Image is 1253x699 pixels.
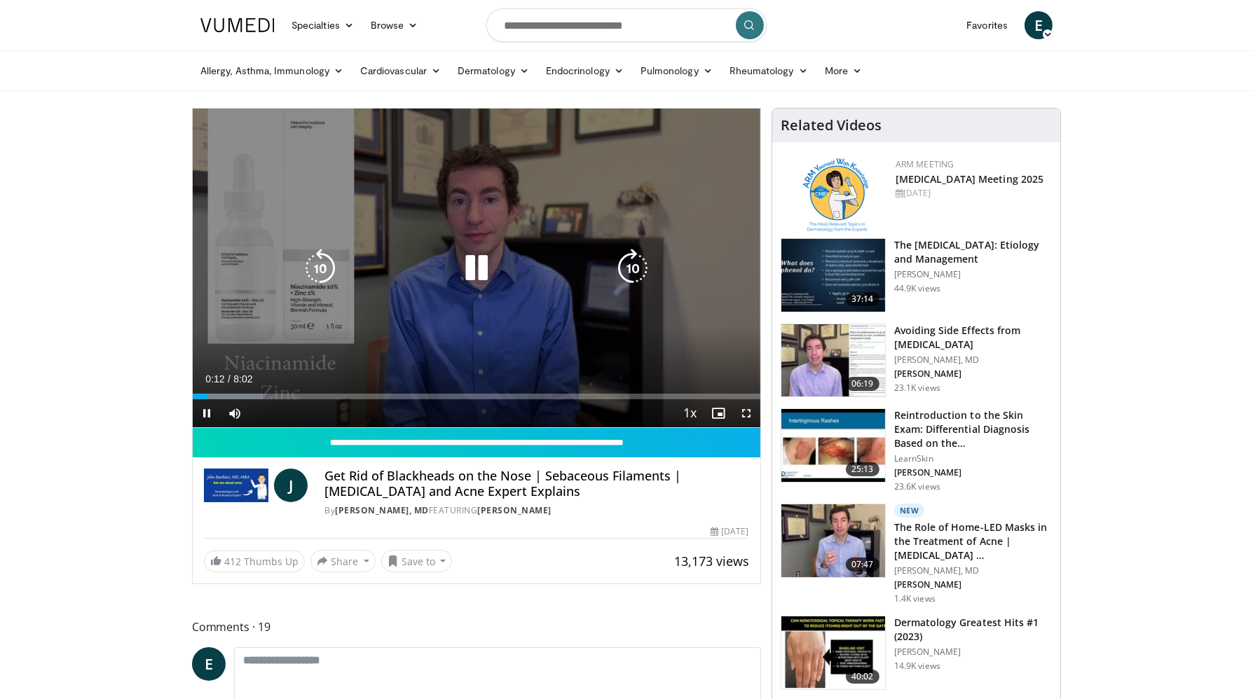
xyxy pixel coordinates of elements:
button: Save to [381,550,453,572]
a: [PERSON_NAME] [477,504,552,516]
a: Browse [362,11,427,39]
a: Dermatology [449,57,538,85]
img: 022c50fb-a848-4cac-a9d8-ea0906b33a1b.150x105_q85_crop-smart_upscale.jpg [781,409,885,482]
a: 07:47 New The Role of Home-LED Masks in the Treatment of Acne | [MEDICAL_DATA] … [PERSON_NAME], M... [781,504,1052,604]
h3: Dermatology Greatest Hits #1 (2023) [894,616,1052,644]
a: [MEDICAL_DATA] Meeting 2025 [896,172,1044,186]
a: J [274,469,308,502]
p: [PERSON_NAME] [894,579,1052,590]
button: Mute [221,399,249,427]
a: E [192,647,226,681]
a: ARM Meeting [896,158,954,170]
a: Cardiovascular [352,57,449,85]
span: Comments 19 [192,618,761,636]
div: Progress Bar [193,394,760,399]
img: 89a28c6a-718a-466f-b4d1-7c1f06d8483b.png.150x105_q85_autocrop_double_scale_upscale_version-0.2.png [803,158,868,232]
a: Allergy, Asthma, Immunology [192,57,352,85]
a: 412 Thumbs Up [204,551,305,572]
a: 06:19 Avoiding Side Effects from [MEDICAL_DATA] [PERSON_NAME], MD [PERSON_NAME] 23.1K views [781,324,1052,398]
a: 37:14 The [MEDICAL_DATA]: Etiology and Management [PERSON_NAME] 44.9K views [781,238,1052,312]
div: [DATE] [711,525,748,538]
img: bdc749e8-e5f5-404f-8c3a-bce07f5c1739.150x105_q85_crop-smart_upscale.jpg [781,504,885,577]
img: 6f9900f7-f6e7-4fd7-bcbb-2a1dc7b7d476.150x105_q85_crop-smart_upscale.jpg [781,324,885,397]
p: 14.9K views [894,660,940,672]
img: 167f4955-2110-4677-a6aa-4d4647c2ca19.150x105_q85_crop-smart_upscale.jpg [781,616,885,689]
p: [PERSON_NAME] [894,269,1052,280]
span: 412 [224,555,241,568]
p: 44.9K views [894,283,940,294]
button: Enable picture-in-picture mode [704,399,732,427]
p: New [894,504,925,518]
video-js: Video Player [193,109,760,428]
span: 06:19 [846,377,879,391]
a: Favorites [958,11,1016,39]
span: 13,173 views [674,553,749,569]
a: Specialties [283,11,362,39]
p: 23.6K views [894,481,940,492]
a: Rheumatology [721,57,816,85]
span: / [228,373,231,385]
p: 23.1K views [894,382,940,394]
input: Search topics, interventions [486,8,767,42]
p: [PERSON_NAME] [894,467,1052,478]
button: Share [310,550,376,572]
a: 40:02 Dermatology Greatest Hits #1 (2023) [PERSON_NAME] 14.9K views [781,616,1052,690]
p: 1.4K views [894,593,936,604]
img: John Barbieri, MD [204,469,268,502]
div: By FEATURING [324,504,748,517]
a: Pulmonology [632,57,721,85]
span: 8:02 [233,373,252,385]
p: [PERSON_NAME] [894,368,1052,380]
h3: The [MEDICAL_DATA]: Etiology and Management [894,238,1052,266]
a: [PERSON_NAME], MD [335,504,429,516]
span: 0:12 [205,373,224,385]
span: 37:14 [846,292,879,306]
p: [PERSON_NAME], MD [894,565,1052,576]
a: 25:13 Reintroduction to the Skin Exam: Differential Diagnosis Based on the… LearnSkin [PERSON_NAM... [781,408,1052,492]
div: [DATE] [896,187,1049,200]
button: Pause [193,399,221,427]
span: 07:47 [846,558,879,572]
p: [PERSON_NAME], MD [894,354,1052,366]
p: [PERSON_NAME] [894,646,1052,658]
h3: Reintroduction to the Skin Exam: Differential Diagnosis Based on the… [894,408,1052,450]
img: VuMedi Logo [200,18,275,32]
a: More [816,57,870,85]
button: Playback Rate [676,399,704,427]
a: E [1025,11,1053,39]
span: 40:02 [846,670,879,684]
img: c5af237d-e68a-4dd3-8521-77b3daf9ece4.150x105_q85_crop-smart_upscale.jpg [781,239,885,312]
span: 25:13 [846,462,879,476]
a: Endocrinology [538,57,632,85]
h3: The Role of Home-LED Masks in the Treatment of Acne | [MEDICAL_DATA] … [894,520,1052,562]
p: LearnSkin [894,453,1052,464]
h3: Avoiding Side Effects from [MEDICAL_DATA] [894,324,1052,352]
h4: Related Videos [781,117,882,134]
h4: Get Rid of Blackheads on the Nose | Sebaceous Filaments | [MEDICAL_DATA] and Acne Expert Explains [324,469,748,499]
button: Fullscreen [732,399,760,427]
